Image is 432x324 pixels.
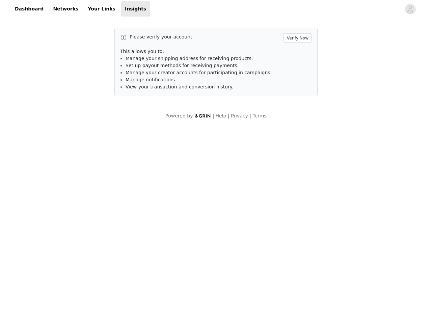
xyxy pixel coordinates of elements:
[84,1,119,17] a: Your Links
[121,1,150,17] a: Insights
[231,113,248,118] a: Privacy
[120,48,312,55] p: This allows you to:
[49,1,82,17] a: Networks
[194,114,211,118] img: logo
[216,113,226,118] a: Help
[407,4,413,15] div: avatar
[283,33,312,43] button: Verify Now
[126,70,272,75] span: Manage your creator accounts for participating in campaigns.
[165,113,193,118] span: Powered by
[130,33,281,40] p: Please verify your account.
[11,1,48,17] a: Dashboard
[228,113,230,118] span: |
[252,113,266,118] a: Terms
[126,77,177,82] span: Manage notifications.
[249,113,251,118] span: |
[126,63,239,68] span: Set up payout methods for receiving payments.
[126,56,253,61] span: Manage your shipping address for receiving products.
[213,113,214,118] span: |
[126,84,233,89] span: View your transaction and conversion history.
